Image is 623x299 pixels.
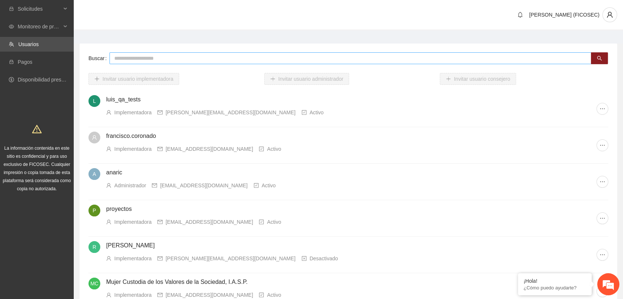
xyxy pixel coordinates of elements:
button: ellipsis [596,139,608,151]
button: ellipsis [596,212,608,224]
div: ¡Hola! [523,278,586,284]
a: Disponibilidad presupuestal [18,77,81,83]
span: MC [90,278,98,289]
a: [PERSON_NAME] [106,242,155,248]
div: [EMAIL_ADDRESS][DOMAIN_NAME] [166,291,253,299]
div: [EMAIL_ADDRESS][DOMAIN_NAME] [166,145,253,153]
a: proyectos [106,206,132,212]
span: check-square [254,183,259,188]
span: [PERSON_NAME] (FICOSEC) [529,12,599,18]
span: user [106,256,111,261]
button: user [602,7,617,22]
span: mail [157,110,163,115]
span: user [106,183,111,188]
p: ¿Cómo puedo ayudarte? [523,285,586,291]
div: Activo [267,291,281,299]
span: user [106,219,111,225]
span: warning [32,124,42,134]
span: eye [9,24,14,29]
div: Activo [262,181,276,190]
span: check-square [302,110,307,115]
span: ellipsis [597,252,608,258]
div: [PERSON_NAME][EMAIL_ADDRESS][DOMAIN_NAME] [166,108,295,117]
div: Activo [310,108,324,117]
div: Administrador [114,181,146,190]
label: Buscar [88,52,109,64]
span: Solicitudes [18,1,61,16]
button: bell [514,9,526,21]
span: La información contenida en este sitio es confidencial y para uso exclusivo de FICOSEC. Cualquier... [3,146,71,191]
div: Implementadora [114,108,152,117]
span: inbox [9,6,14,11]
span: ellipsis [597,106,608,112]
div: Activo [267,218,281,226]
span: check-square [259,219,264,225]
a: Usuarios [18,41,39,47]
button: plusInvitar usuario consejero [440,73,516,85]
button: plusInvitar usuario administrador [264,73,349,85]
a: Pagos [18,59,32,65]
div: Implementadora [114,218,152,226]
span: user [106,146,111,152]
button: plusInvitar usuario implementadora [88,73,179,85]
span: A [93,168,96,180]
button: ellipsis [596,103,608,115]
span: mail [157,146,163,152]
div: Implementadora [114,291,152,299]
a: Mujer Custodia de los Valores de la Sociedad, I.A.S.P. [106,279,248,285]
div: Implementadora [114,145,152,153]
span: user [106,110,111,115]
a: francisco.coronado [106,133,156,139]
h4: anaric [106,168,596,177]
span: mail [157,292,163,298]
button: search [591,52,608,64]
span: R [93,241,96,253]
div: Implementadora [114,254,152,263]
div: [PERSON_NAME][EMAIL_ADDRESS][DOMAIN_NAME] [166,254,295,263]
span: bell [515,12,526,18]
button: ellipsis [596,285,608,297]
span: Monitoreo de proyectos [18,19,61,34]
span: mail [152,183,157,188]
span: P [93,205,96,216]
div: Activo [267,145,281,153]
span: L [93,95,96,107]
button: ellipsis [596,176,608,188]
span: ellipsis [597,142,608,148]
a: luis_qa_tests [106,96,140,102]
span: ellipsis [597,179,608,185]
span: check-square [259,146,264,152]
span: user [603,11,617,18]
div: [EMAIL_ADDRESS][DOMAIN_NAME] [166,218,253,226]
span: check-square [259,292,264,298]
span: user [92,135,97,140]
button: ellipsis [596,249,608,261]
span: user [106,292,111,298]
div: [EMAIL_ADDRESS][DOMAIN_NAME] [160,181,247,190]
span: mail [157,219,163,225]
span: ellipsis [597,215,608,221]
div: Desactivado [310,254,338,263]
span: mail [157,256,163,261]
span: close-square [302,256,307,261]
span: search [597,56,602,62]
span: ellipsis [597,288,608,294]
